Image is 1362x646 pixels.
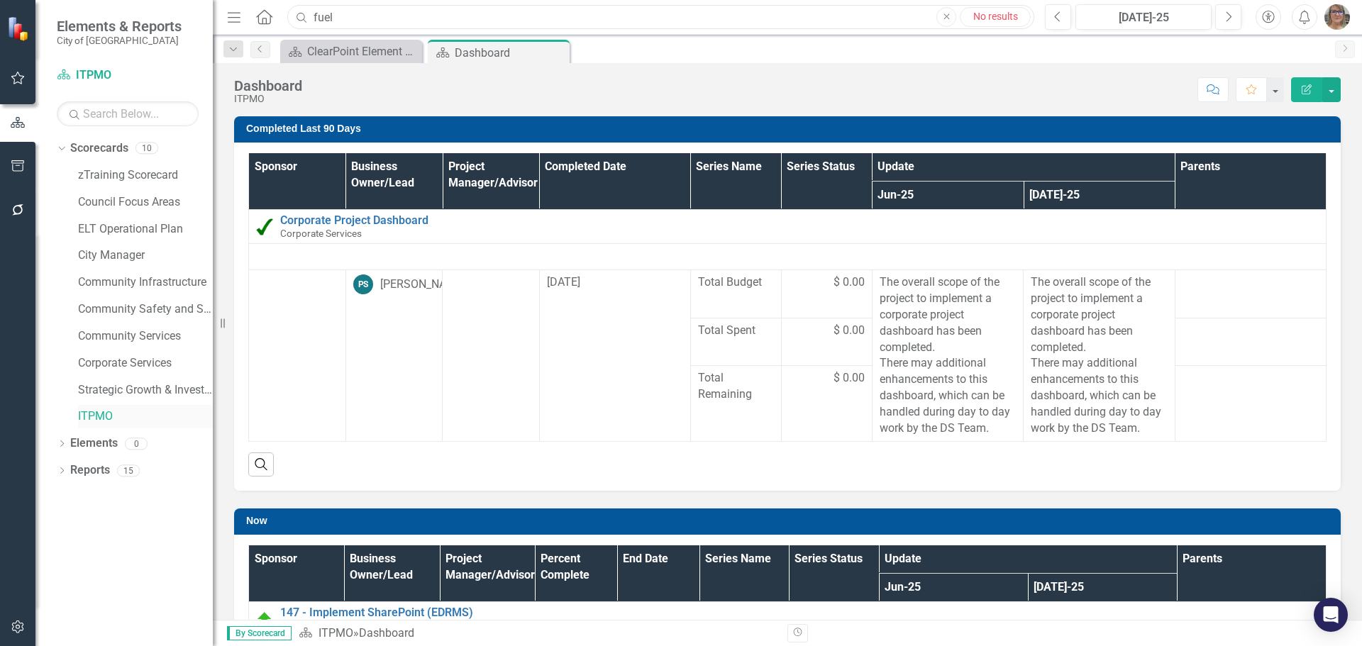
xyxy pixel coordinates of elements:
[249,602,1327,636] td: Double-Click to Edit Right Click for Context Menu
[57,101,199,126] input: Search Below...
[1080,9,1207,26] div: [DATE]-25
[698,323,774,339] span: Total Spent
[280,606,1319,619] a: 147 - Implement SharePoint (EDRMS)
[345,270,443,441] td: Double-Click to Edit
[872,270,1023,441] td: Double-Click to Edit
[234,78,302,94] div: Dashboard
[6,15,33,42] img: ClearPoint Strategy
[1031,274,1167,436] p: The overall scope of the project to implement a corporate project dashboard has been completed. T...
[443,270,540,441] td: Double-Click to Edit
[280,620,362,631] span: Corporate Services
[455,44,566,62] div: Dashboard
[78,408,213,425] a: ITPMO
[256,611,273,628] img: On Target
[256,218,273,235] img: Completed
[280,214,1319,227] a: Corporate Project Dashboard
[1324,4,1350,30] img: Rosaline Wood
[380,277,465,293] div: [PERSON_NAME]
[234,94,302,104] div: ITPMO
[78,274,213,291] a: Community Infrastructure
[78,221,213,238] a: ELT Operational Plan
[78,194,213,211] a: Council Focus Areas
[78,382,213,399] a: Strategic Growth & Investment
[57,35,182,46] small: City of [GEOGRAPHIC_DATA]
[960,7,1031,27] a: No results
[834,370,865,386] span: $ 0.00
[1024,270,1175,441] td: Double-Click to Edit
[353,274,373,294] div: PS
[299,625,777,642] div: »
[280,228,362,239] span: Corporate Services
[70,435,118,452] a: Elements
[117,464,140,477] div: 15
[227,626,292,640] span: By Scorecard
[834,323,865,339] span: $ 0.00
[70,462,110,479] a: Reports
[246,516,1334,526] h3: Now
[880,274,1016,436] p: The overall scope of the project to implement a corporate project dashboard has been completed. T...
[70,140,128,157] a: Scorecards
[78,328,213,345] a: Community Services
[78,355,213,372] a: Corporate Services
[57,18,182,35] span: Elements & Reports
[307,43,419,60] div: ClearPoint Element Definitions
[539,270,690,441] td: Double-Click to Edit
[698,274,774,291] span: Total Budget
[125,438,148,450] div: 0
[246,123,1334,134] h3: Completed Last 90 Days
[135,143,158,155] div: 10
[1075,4,1212,30] button: [DATE]-25
[249,270,346,441] td: Double-Click to Edit
[319,626,353,640] a: ITPMO
[57,67,199,84] a: ITPMO
[249,244,1327,270] td: Double-Click to Edit
[359,626,414,640] div: Dashboard
[960,9,1030,24] div: No results
[834,274,865,291] span: $ 0.00
[547,275,580,289] span: [DATE]
[698,370,774,403] span: Total Remaining
[78,247,213,264] a: City Manager
[78,167,213,184] a: zTraining Scorecard
[287,5,1034,30] input: Search ClearPoint...
[284,43,419,60] a: ClearPoint Element Definitions
[78,301,213,318] a: Community Safety and Social Services
[249,210,1327,244] td: Double-Click to Edit Right Click for Context Menu
[1314,598,1348,632] div: Open Intercom Messenger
